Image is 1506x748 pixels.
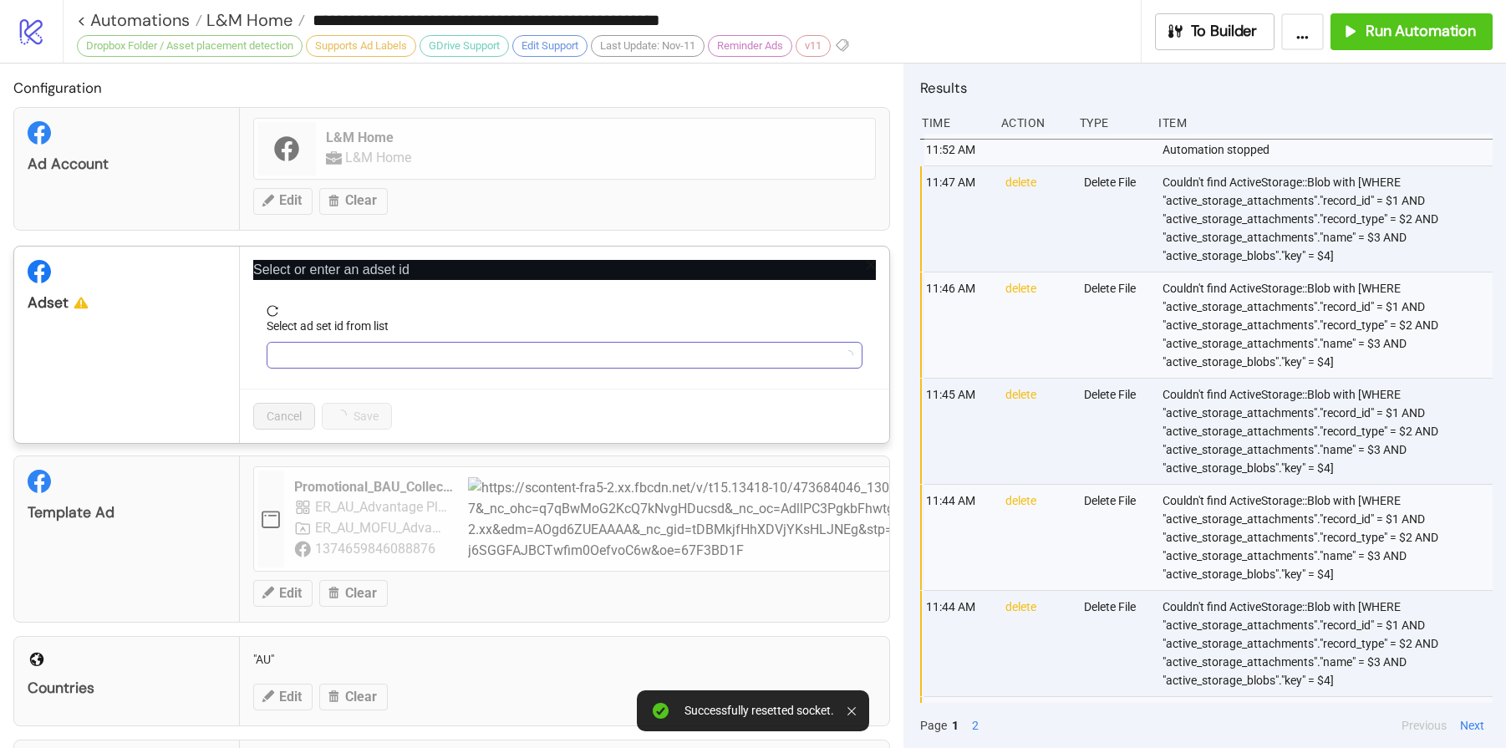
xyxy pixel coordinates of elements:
[202,9,293,31] span: L&M Home
[77,12,202,28] a: < Automations
[1191,22,1258,41] span: To Builder
[924,272,991,378] div: 11:46 AM
[1078,107,1145,139] div: Type
[1161,272,1497,378] div: Couldn't find ActiveStorage::Blob with [WHERE "active_storage_attachments"."record_id" = $1 AND "...
[420,35,509,57] div: GDrive Support
[1082,272,1149,378] div: Delete File
[253,260,876,280] p: Select or enter an adset id
[842,348,856,362] span: loading
[1161,485,1497,590] div: Couldn't find ActiveStorage::Blob with [WHERE "active_storage_attachments"."record_id" = $1 AND "...
[1397,716,1452,735] button: Previous
[924,591,991,696] div: 11:44 AM
[591,35,705,57] div: Last Update: Nov-11
[865,259,877,271] span: close
[924,485,991,590] div: 11:44 AM
[1366,22,1476,41] span: Run Automation
[1281,13,1324,50] button: ...
[77,35,303,57] div: Dropbox Folder / Asset placement detection
[1330,13,1493,50] button: Run Automation
[684,704,834,718] div: Successfully resetted socket.
[920,77,1493,99] h2: Results
[277,343,837,368] input: Select ad set id from list
[924,134,991,165] div: 11:52 AM
[1004,379,1071,484] div: delete
[202,12,305,28] a: L&M Home
[1082,485,1149,590] div: Delete File
[267,317,399,335] label: Select ad set id from list
[1000,107,1066,139] div: Action
[708,35,792,57] div: Reminder Ads
[796,35,831,57] div: v11
[920,716,947,735] span: Page
[924,166,991,272] div: 11:47 AM
[1161,166,1497,272] div: Couldn't find ActiveStorage::Blob with [WHERE "active_storage_attachments"."record_id" = $1 AND "...
[253,403,315,430] button: Cancel
[1004,166,1071,272] div: delete
[322,403,392,430] button: Save
[920,107,987,139] div: Time
[924,379,991,484] div: 11:45 AM
[306,35,416,57] div: Supports Ad Labels
[28,293,226,313] div: Adset
[1161,379,1497,484] div: Couldn't find ActiveStorage::Blob with [WHERE "active_storage_attachments"."record_id" = $1 AND "...
[1155,13,1275,50] button: To Builder
[512,35,588,57] div: Edit Support
[1004,591,1071,696] div: delete
[267,305,862,317] span: reload
[1082,379,1149,484] div: Delete File
[1082,591,1149,696] div: Delete File
[1157,107,1493,139] div: Item
[1455,716,1489,735] button: Next
[13,77,890,99] h2: Configuration
[1004,272,1071,378] div: delete
[1161,134,1497,165] div: Automation stopped
[1004,485,1071,590] div: delete
[1082,166,1149,272] div: Delete File
[967,716,984,735] button: 2
[1161,591,1497,696] div: Couldn't find ActiveStorage::Blob with [WHERE "active_storage_attachments"."record_id" = $1 AND "...
[947,716,964,735] button: 1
